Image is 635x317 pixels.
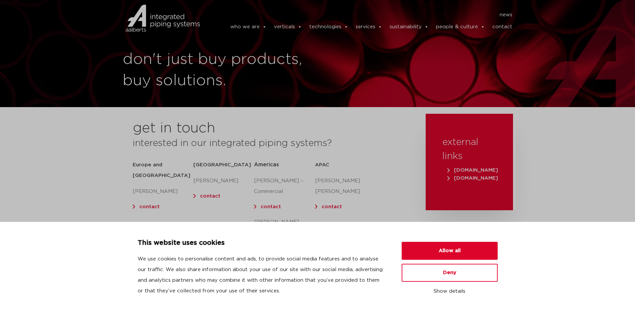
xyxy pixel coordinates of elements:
[402,264,498,282] button: Deny
[133,162,190,178] strong: Europe and [GEOGRAPHIC_DATA]
[402,242,498,260] button: Allow all
[138,238,386,248] p: This website uses cookies
[446,168,500,173] a: [DOMAIN_NAME]
[254,217,315,238] p: [PERSON_NAME] – Industrial
[139,204,160,209] a: contact
[315,160,376,170] h5: APAC
[309,20,348,34] a: technologies
[133,120,215,136] h2: get in touch
[210,10,513,20] nav: Menu
[447,168,498,173] span: [DOMAIN_NAME]
[193,176,254,186] p: [PERSON_NAME]
[436,20,485,34] a: people & culture
[442,135,496,163] h3: external links
[193,160,254,170] h5: [GEOGRAPHIC_DATA]
[138,254,386,296] p: We use cookies to personalise content and ads, to provide social media features and to analyse ou...
[390,20,429,34] a: sustainability
[133,186,193,197] p: [PERSON_NAME]
[315,176,376,197] p: [PERSON_NAME] [PERSON_NAME]
[200,194,220,199] a: contact
[356,20,382,34] a: services
[123,49,314,91] h1: don't just buy products, buy solutions.
[133,136,409,150] h3: interested in our integrated piping systems?
[261,204,281,209] a: contact
[274,20,302,34] a: verticals
[322,204,342,209] a: contact
[500,10,512,20] a: news
[254,162,279,167] span: Americas
[402,286,498,297] button: Show details
[447,176,498,181] span: [DOMAIN_NAME]
[492,20,512,34] a: contact
[254,176,315,197] p: [PERSON_NAME] – Commercial
[446,176,500,181] a: [DOMAIN_NAME]
[230,20,267,34] a: who we are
